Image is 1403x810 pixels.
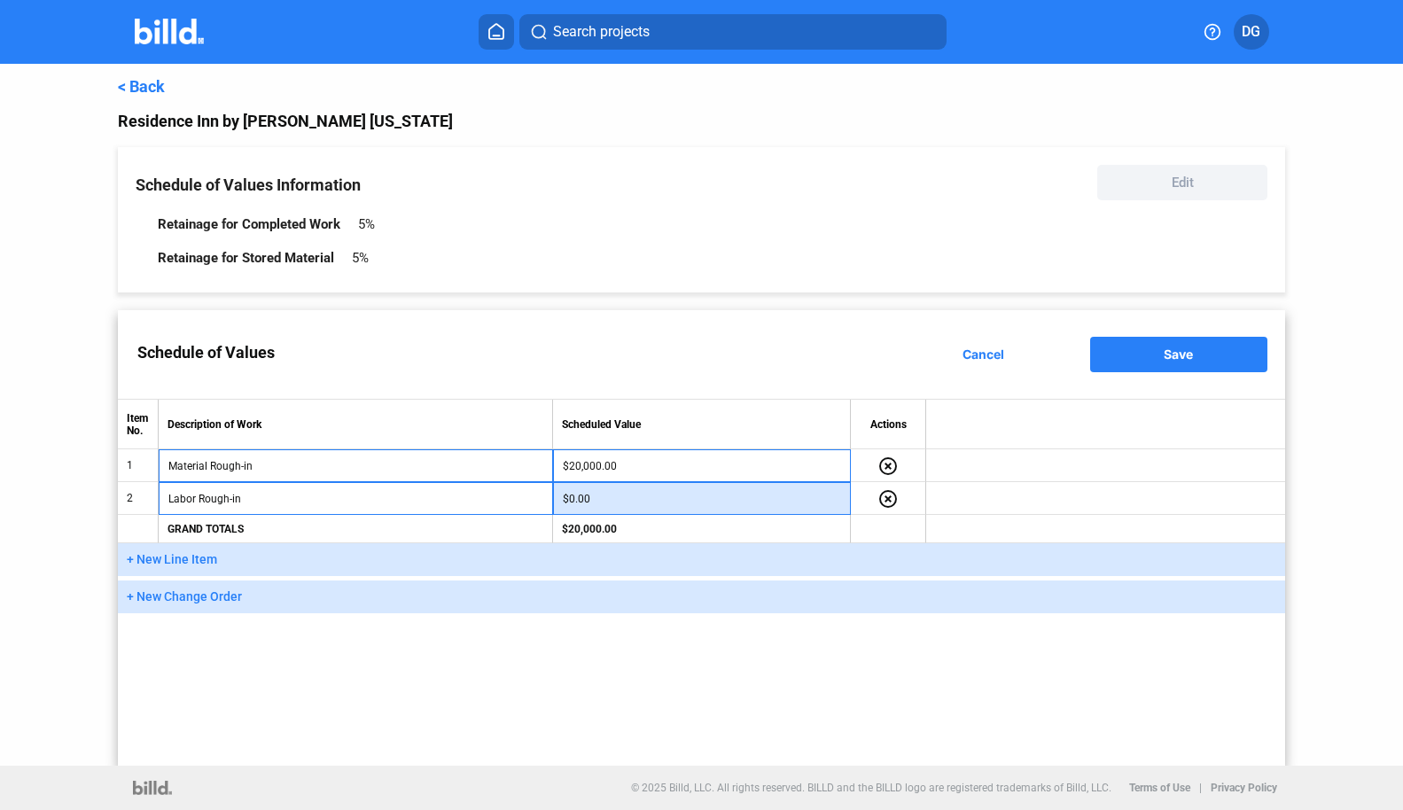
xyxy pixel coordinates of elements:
[118,325,294,379] label: Schedule of Values
[963,347,1004,362] span: Cancel
[127,589,242,604] span: + New Change Order
[1129,782,1190,794] b: Terms of Use
[118,580,1285,613] button: + New Change Order
[851,400,926,449] th: Actions
[1211,782,1277,794] b: Privacy Policy
[118,543,1285,576] button: + New Line Item
[127,459,149,471] div: 1
[1097,165,1267,200] button: Edit
[877,456,899,477] mat-icon: highlight_remove
[158,250,334,266] div: Retainage for Stored Material
[877,488,899,510] mat-icon: highlight_remove
[136,175,361,194] span: Schedule of Values Information
[358,216,375,232] div: 5%
[127,552,217,566] span: + New Line Item
[895,337,1072,372] button: Cancel
[553,21,650,43] span: Search projects
[1164,347,1193,362] span: Save
[118,77,165,96] a: < Back
[1234,14,1269,50] button: DG
[158,216,340,232] div: Retainage for Completed Work
[1242,21,1260,43] span: DG
[127,492,149,504] div: 2
[1090,337,1267,372] button: Save
[553,400,852,449] th: Scheduled Value
[118,109,1285,134] div: Residence Inn by [PERSON_NAME] [US_STATE]
[159,400,553,449] th: Description of Work
[118,400,159,449] th: Item No.
[159,515,553,543] td: GRAND TOTALS
[553,515,852,543] td: $20,000.00
[135,19,205,44] img: Billd Company Logo
[1199,782,1202,794] p: |
[519,14,947,50] button: Search projects
[133,781,171,795] img: logo
[631,782,1111,794] p: © 2025 Billd, LLC. All rights reserved. BILLD and the BILLD logo are registered trademarks of Bil...
[1172,174,1194,191] span: Edit
[352,250,369,266] div: 5%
